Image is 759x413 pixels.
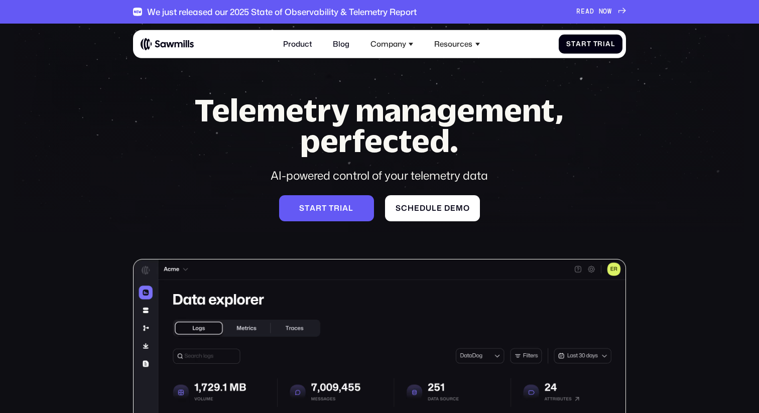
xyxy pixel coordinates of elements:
[571,40,576,48] span: t
[327,34,355,55] a: Blog
[310,204,316,213] span: a
[340,204,342,213] span: i
[385,195,480,221] a: Scheduledemo
[437,204,442,213] span: e
[605,40,611,48] span: a
[576,8,581,16] span: R
[299,204,305,213] span: S
[607,8,612,16] span: W
[576,8,626,16] a: READNOW
[593,40,598,48] span: T
[599,8,603,16] span: N
[444,204,450,213] span: d
[450,204,456,213] span: e
[277,34,318,55] a: Product
[576,40,581,48] span: a
[408,204,414,213] span: h
[334,204,340,213] span: r
[365,34,419,55] div: Company
[603,8,607,16] span: O
[147,7,417,17] div: We just released our 2025 State of Observability & Telemetry Report
[587,40,591,48] span: t
[279,195,374,221] a: Starttrial
[429,34,485,55] div: Resources
[401,204,408,213] span: c
[585,8,590,16] span: A
[370,40,406,49] div: Company
[178,95,581,156] h1: Telemetry management, perfected.
[581,40,587,48] span: r
[456,204,463,213] span: m
[329,204,334,213] span: t
[603,40,605,48] span: i
[305,204,310,213] span: t
[178,168,581,184] div: AI-powered control of your telemetry data
[432,204,437,213] span: l
[463,204,470,213] span: o
[420,204,426,213] span: d
[426,204,432,213] span: u
[597,40,603,48] span: r
[590,8,594,16] span: D
[581,8,585,16] span: E
[342,204,348,213] span: a
[611,40,615,48] span: l
[566,40,571,48] span: S
[348,204,353,213] span: l
[396,204,401,213] span: S
[322,204,327,213] span: t
[414,204,420,213] span: e
[559,35,622,54] a: StartTrial
[316,204,322,213] span: r
[434,40,472,49] div: Resources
